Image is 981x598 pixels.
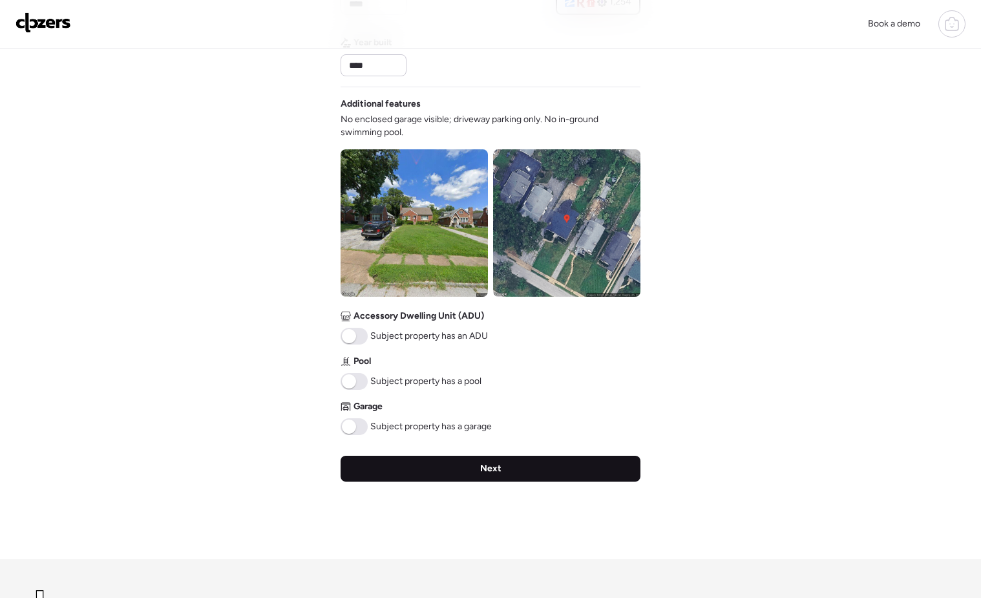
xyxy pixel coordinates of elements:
[341,113,640,139] span: No enclosed garage visible; driveway parking only. No in-ground swimming pool.
[868,18,920,29] span: Book a demo
[370,375,481,388] span: Subject property has a pool
[16,12,71,33] img: Logo
[480,462,501,475] span: Next
[353,355,371,368] span: Pool
[341,98,421,111] span: Additional features
[370,330,488,343] span: Subject property has an ADU
[353,310,484,323] span: Accessory Dwelling Unit (ADU)
[370,420,492,433] span: Subject property has a garage
[353,400,383,413] span: Garage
